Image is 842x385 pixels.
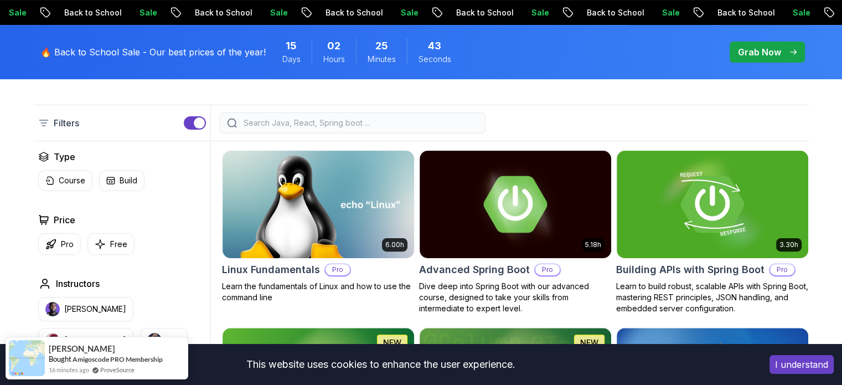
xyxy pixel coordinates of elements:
[54,116,79,130] p: Filters
[770,264,794,275] p: Pro
[419,150,612,314] a: Advanced Spring Boot card5.18hAdvanced Spring BootProDive deep into Spring Boot with our advanced...
[87,233,135,255] button: Free
[779,240,798,249] p: 3.30h
[708,7,783,18] p: Back to School
[577,7,653,18] p: Back to School
[166,335,180,346] p: Abz
[653,7,688,18] p: Sale
[49,355,71,363] span: Bought
[73,355,163,363] a: Amigoscode PRO Membership
[140,328,188,352] button: instructor imgAbz
[326,264,350,275] p: Pro
[522,7,557,18] p: Sale
[419,54,451,65] span: Seconds
[428,38,441,54] span: 43 Seconds
[391,7,427,18] p: Sale
[45,333,60,347] img: instructor img
[282,54,301,65] span: Days
[368,54,396,65] span: Minutes
[49,344,115,353] span: [PERSON_NAME]
[261,7,296,18] p: Sale
[222,281,415,303] p: Learn the fundamentals of Linux and how to use the command line
[56,277,100,290] h2: Instructors
[38,170,92,191] button: Course
[616,281,809,314] p: Learn to build robust, scalable APIs with Spring Boot, mastering REST principles, JSON handling, ...
[8,352,753,377] div: This website uses cookies to enhance the user experience.
[55,7,130,18] p: Back to School
[316,7,391,18] p: Back to School
[585,240,601,249] p: 5.18h
[222,150,415,303] a: Linux Fundamentals card6.00hLinux FundamentalsProLearn the fundamentals of Linux and how to use t...
[419,262,530,278] h2: Advanced Spring Boot
[385,240,404,249] p: 6.00h
[40,45,266,59] p: 🔥 Back to School Sale - Our best prices of the year!
[616,262,764,278] h2: Building APIs with Spring Boot
[738,45,781,59] p: Grab Now
[110,239,127,250] p: Free
[419,281,612,314] p: Dive deep into Spring Boot with our advanced course, designed to take your skills from intermedia...
[447,7,522,18] p: Back to School
[616,150,809,314] a: Building APIs with Spring Boot card3.30hBuilding APIs with Spring BootProLearn to build robust, s...
[100,365,135,374] a: ProveSource
[769,355,834,374] button: Accept cookies
[535,264,560,275] p: Pro
[420,151,611,258] img: Advanced Spring Boot card
[61,239,74,250] p: Pro
[9,340,45,376] img: provesource social proof notification image
[64,304,126,315] p: [PERSON_NAME]
[38,233,81,255] button: Pro
[64,335,126,346] p: [PERSON_NAME]
[59,175,85,186] p: Course
[323,54,345,65] span: Hours
[383,337,401,348] p: NEW
[38,297,133,321] button: instructor img[PERSON_NAME]
[222,262,320,278] h2: Linux Fundamentals
[783,7,819,18] p: Sale
[223,151,414,258] img: Linux Fundamentals card
[147,333,162,347] img: instructor img
[617,151,808,258] img: Building APIs with Spring Boot card
[375,38,388,54] span: 25 Minutes
[45,302,60,316] img: instructor img
[327,38,340,54] span: 2 Hours
[38,328,133,352] button: instructor img[PERSON_NAME]
[54,150,75,163] h2: Type
[286,38,297,54] span: 15 Days
[241,117,478,129] input: Search Java, React, Spring boot ...
[54,213,75,227] h2: Price
[185,7,261,18] p: Back to School
[49,365,89,374] span: 16 minutes ago
[580,337,598,348] p: NEW
[99,170,144,191] button: Build
[120,175,137,186] p: Build
[130,7,166,18] p: Sale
